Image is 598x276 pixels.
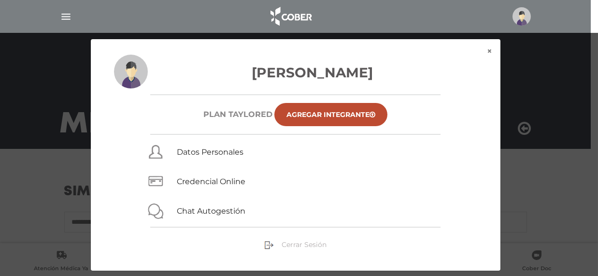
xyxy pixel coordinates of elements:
span: Cerrar Sesión [282,240,327,249]
a: Agregar Integrante [274,103,387,126]
h3: [PERSON_NAME] [114,62,477,83]
img: sign-out.png [264,240,274,250]
h6: Plan TAYLORED [203,110,272,119]
a: Chat Autogestión [177,206,246,216]
a: Cerrar Sesión [264,240,327,248]
a: Credencial Online [177,177,246,186]
button: × [480,39,500,63]
a: Datos Personales [177,147,244,157]
img: profile-placeholder.svg [513,7,531,26]
img: Cober_menu-lines-white.svg [60,11,72,23]
img: profile-placeholder.svg [114,55,148,88]
img: logo_cober_home-white.png [265,5,316,28]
